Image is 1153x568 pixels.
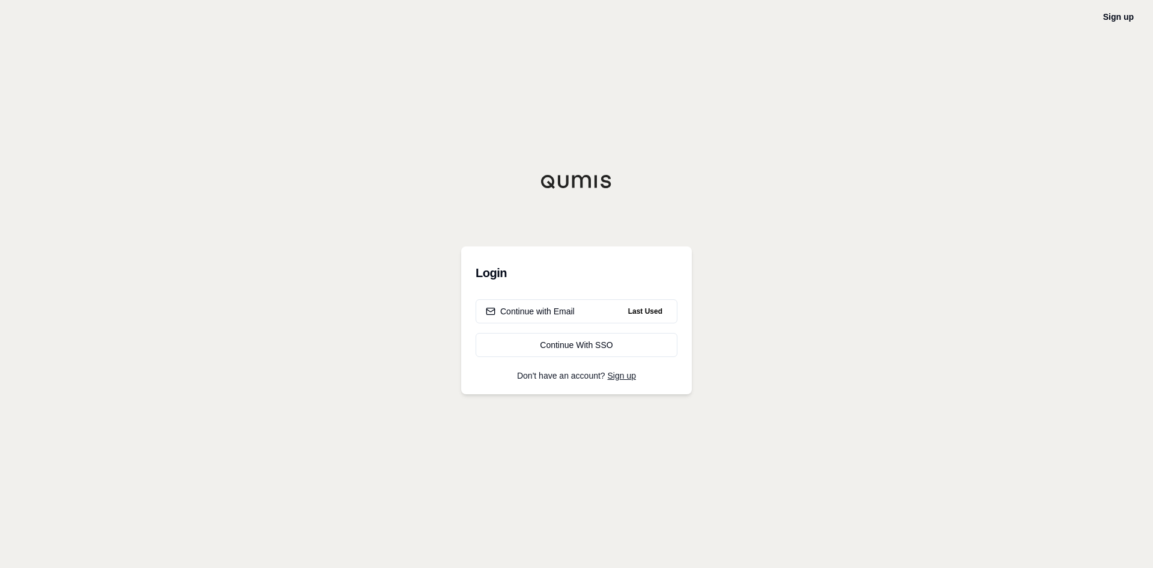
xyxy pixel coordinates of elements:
[1103,12,1134,22] a: Sign up
[476,261,677,285] h3: Login
[623,304,667,319] span: Last Used
[476,333,677,357] a: Continue With SSO
[486,339,667,351] div: Continue With SSO
[608,371,636,380] a: Sign up
[476,299,677,323] button: Continue with EmailLast Used
[476,371,677,380] p: Don't have an account?
[540,174,613,189] img: Qumis
[486,305,575,317] div: Continue with Email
